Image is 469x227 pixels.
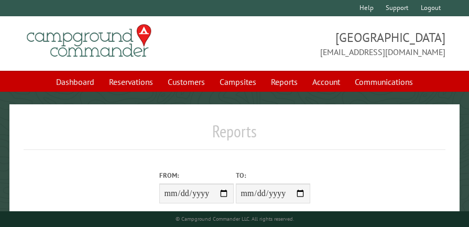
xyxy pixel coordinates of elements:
small: © Campground Commander LLC. All rights reserved. [176,215,294,222]
a: Communications [348,72,419,92]
a: Reports [265,72,304,92]
label: From: [159,170,234,180]
a: Dashboard [50,72,101,92]
a: Account [306,72,346,92]
h1: Reports [24,121,446,150]
a: Reservations [103,72,159,92]
label: To: [236,170,310,180]
a: Campsites [213,72,263,92]
span: [GEOGRAPHIC_DATA] [EMAIL_ADDRESS][DOMAIN_NAME] [235,29,446,58]
a: Customers [161,72,211,92]
img: Campground Commander [24,20,155,61]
